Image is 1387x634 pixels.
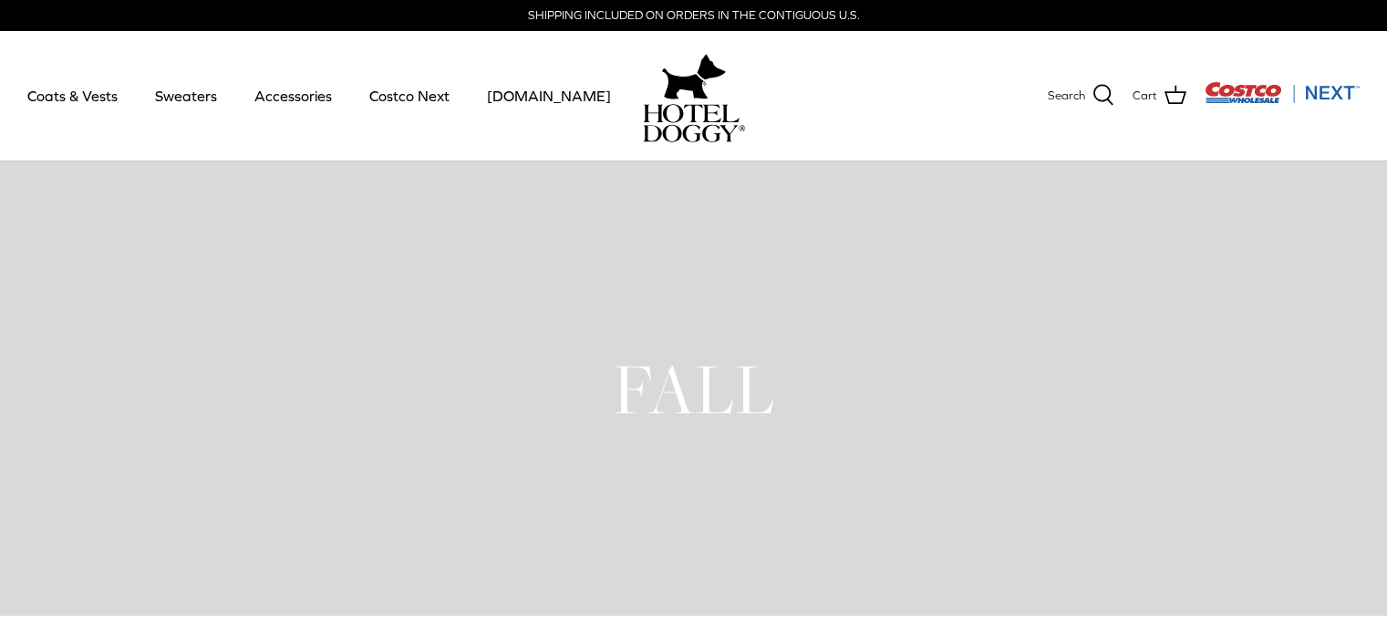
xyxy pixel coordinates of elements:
a: hoteldoggy.com hoteldoggycom [643,49,745,142]
a: Cart [1133,84,1186,108]
a: Coats & Vests [11,65,134,127]
img: hoteldoggycom [643,104,745,142]
span: Search [1048,87,1085,106]
span: Cart [1133,87,1157,106]
a: [DOMAIN_NAME] [471,65,627,127]
img: Costco Next [1205,81,1360,104]
a: Costco Next [353,65,466,127]
a: Search [1048,84,1114,108]
a: Accessories [238,65,348,127]
h1: FALL [47,344,1341,433]
img: hoteldoggy.com [662,49,726,104]
a: Sweaters [139,65,233,127]
a: Visit Costco Next [1205,93,1360,107]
